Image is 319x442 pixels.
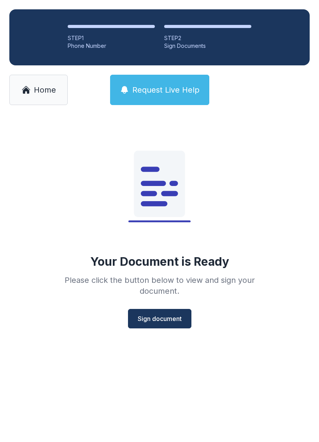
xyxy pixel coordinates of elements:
[138,314,182,323] span: Sign document
[47,275,272,296] div: Please click the button below to view and sign your document.
[164,42,251,50] div: Sign Documents
[90,254,229,268] div: Your Document is Ready
[68,34,155,42] div: STEP 1
[164,34,251,42] div: STEP 2
[68,42,155,50] div: Phone Number
[132,84,200,95] span: Request Live Help
[34,84,56,95] span: Home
